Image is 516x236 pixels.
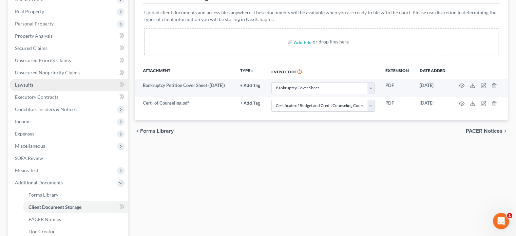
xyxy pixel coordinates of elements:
td: [DATE] [414,79,451,97]
i: chevron_left [135,128,140,134]
button: chevron_left Forms Library [135,128,174,134]
button: PACER Notices chevron_right [466,128,508,134]
a: SOFA Review [9,152,128,164]
p: Upload client documents and access files anywhere. These documents will be available when you are... [144,9,498,23]
td: PDF [380,79,414,97]
a: Forms Library [23,189,128,201]
span: Personal Property [15,21,54,26]
span: Miscellaneous [15,143,45,149]
span: Lawsuits [15,82,33,88]
span: Forms Library [28,192,58,198]
a: Lawsuits [9,79,128,91]
span: Means Test [15,167,38,173]
a: Secured Claims [9,42,128,54]
span: Real Property [15,8,44,14]
span: Property Analysis [15,33,53,39]
span: Executory Contracts [15,94,58,100]
th: Date added [414,63,451,79]
a: PACER Notices [23,213,128,225]
button: + Add Tag [240,101,261,106]
span: PACER Notices [28,216,61,222]
span: Doc Creator [28,229,55,234]
td: Cert- of Counseling.pdf [135,97,235,114]
a: Unsecured Priority Claims [9,54,128,67]
td: Bankruptcy Petition Cover Sheet ([DATE]) [135,79,235,97]
span: Additional Documents [15,180,63,185]
a: Executory Contracts [9,91,128,103]
div: or drop files here [313,38,349,45]
i: chevron_right [502,128,508,134]
span: Client Document Storage [28,204,81,210]
span: PACER Notices [466,128,502,134]
td: [DATE] [414,97,451,114]
span: SOFA Review [15,155,43,161]
span: Codebtors Insiders & Notices [15,106,77,112]
iframe: Intercom live chat [493,213,509,229]
th: Event Code [266,63,380,79]
span: Unsecured Priority Claims [15,57,71,63]
i: unfold_more [250,69,254,73]
td: PDF [380,97,414,114]
a: Client Document Storage [23,201,128,213]
span: Forms Library [140,128,174,134]
span: 1 [507,213,512,218]
a: + Add Tag [240,100,261,106]
th: Extension [380,63,414,79]
button: + Add Tag [240,84,261,88]
a: Unsecured Nonpriority Claims [9,67,128,79]
span: Expenses [15,131,34,137]
a: + Add Tag [240,82,261,89]
span: Unsecured Nonpriority Claims [15,70,80,75]
button: TYPEunfold_more [240,69,254,73]
th: Attachment [135,63,235,79]
span: Secured Claims [15,45,47,51]
span: Income [15,119,31,124]
a: Property Analysis [9,30,128,42]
